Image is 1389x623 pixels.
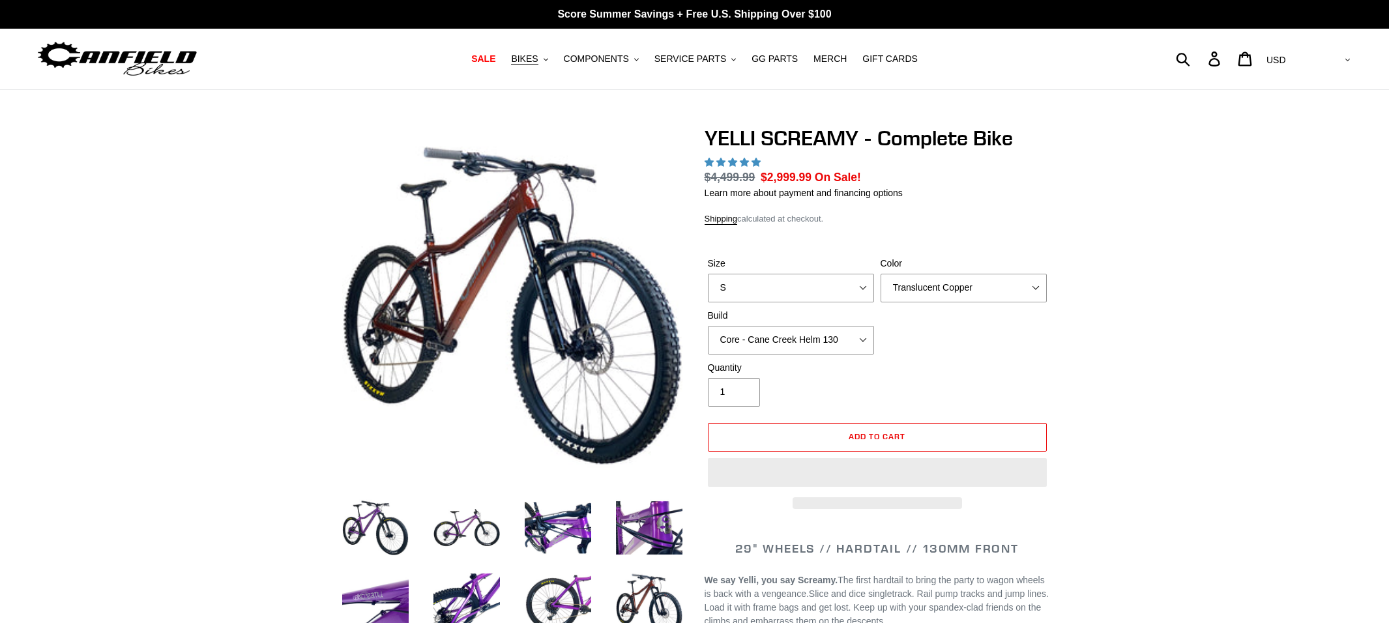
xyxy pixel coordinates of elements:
[340,492,411,564] img: Load image into Gallery viewer, YELLI SCREAMY - Complete Bike
[705,212,1050,225] div: calculated at checkout.
[761,171,811,184] span: $2,999.99
[564,53,629,65] span: COMPONENTS
[504,50,554,68] button: BIKES
[511,53,538,65] span: BIKES
[557,50,645,68] button: COMPONENTS
[735,541,1019,556] span: 29" WHEELS // HARDTAIL // 130MM FRONT
[705,214,738,225] a: Shipping
[849,431,905,441] span: Add to cart
[807,50,853,68] a: MERCH
[708,257,874,270] label: Size
[431,492,503,564] img: Load image into Gallery viewer, YELLI SCREAMY - Complete Bike
[613,492,685,564] img: Load image into Gallery viewer, YELLI SCREAMY - Complete Bike
[862,53,918,65] span: GIFT CARDS
[752,53,798,65] span: GG PARTS
[705,575,838,585] b: We say Yelli, you say Screamy.
[813,53,847,65] span: MERCH
[465,50,502,68] a: SALE
[705,171,755,184] s: $4,499.99
[705,157,763,167] span: 5.00 stars
[708,361,874,375] label: Quantity
[648,50,742,68] button: SERVICE PARTS
[745,50,804,68] a: GG PARTS
[36,38,199,80] img: Canfield Bikes
[1183,44,1216,73] input: Search
[881,257,1047,270] label: Color
[471,53,495,65] span: SALE
[708,309,874,323] label: Build
[654,53,726,65] span: SERVICE PARTS
[815,169,861,186] span: On Sale!
[705,126,1050,151] h1: YELLI SCREAMY - Complete Bike
[522,492,594,564] img: Load image into Gallery viewer, YELLI SCREAMY - Complete Bike
[856,50,924,68] a: GIFT CARDS
[342,128,682,469] img: YELLI SCREAMY - Complete Bike
[708,423,1047,452] button: Add to cart
[705,575,1045,599] span: The first hardtail to bring the party to wagon wheels is back with a vengeance.
[705,188,903,198] a: Learn more about payment and financing options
